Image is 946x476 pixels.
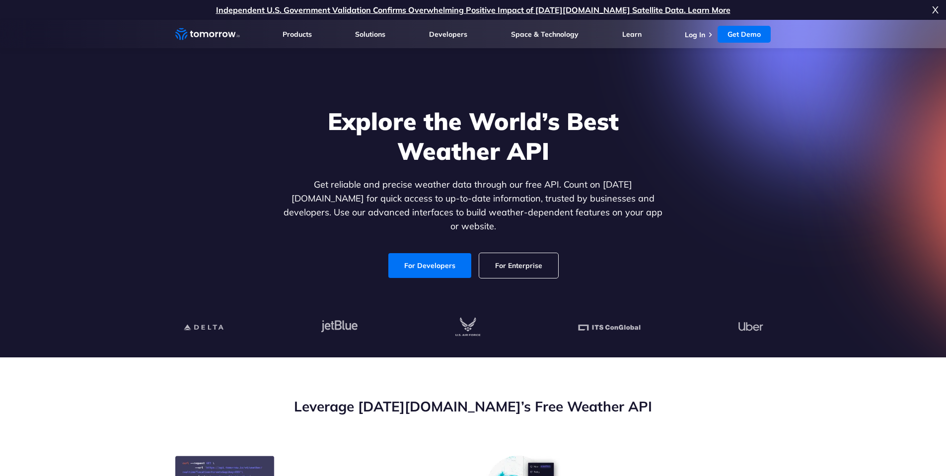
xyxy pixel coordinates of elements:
[175,27,240,42] a: Home link
[388,253,471,278] a: For Developers
[175,397,771,416] h2: Leverage [DATE][DOMAIN_NAME]’s Free Weather API
[355,30,385,39] a: Solutions
[282,106,665,166] h1: Explore the World’s Best Weather API
[718,26,771,43] a: Get Demo
[216,5,730,15] a: Independent U.S. Government Validation Confirms Overwhelming Positive Impact of [DATE][DOMAIN_NAM...
[511,30,579,39] a: Space & Technology
[429,30,467,39] a: Developers
[622,30,642,39] a: Learn
[282,178,665,233] p: Get reliable and precise weather data through our free API. Count on [DATE][DOMAIN_NAME] for quic...
[479,253,558,278] a: For Enterprise
[685,30,705,39] a: Log In
[283,30,312,39] a: Products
